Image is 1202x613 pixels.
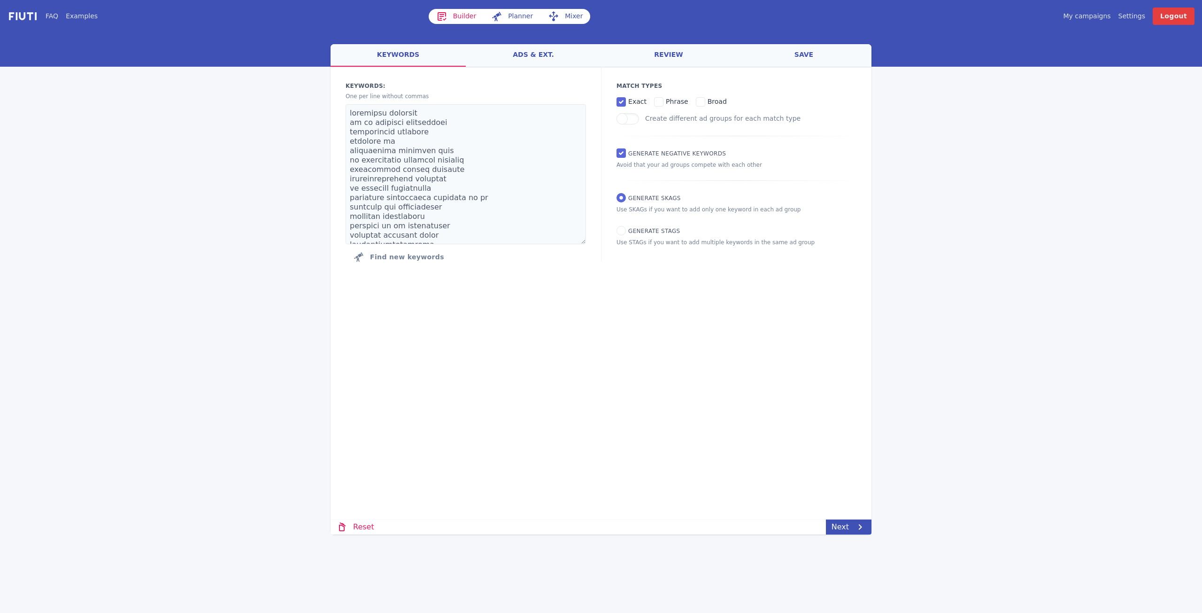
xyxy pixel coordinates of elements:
[654,97,663,107] input: phrase
[66,11,98,21] a: Examples
[601,44,736,67] a: review
[346,248,452,266] button: Click to find new keywords related to those above
[346,92,586,101] p: One per line without commas
[616,226,626,235] input: Generate STAGs
[826,520,871,535] a: Next
[616,238,856,247] p: Use STAGs if you want to add multiple keywords in the same ad group
[666,98,688,105] span: phrase
[616,97,626,107] input: exact
[484,9,540,24] a: Planner
[708,98,727,105] span: broad
[628,195,681,202] span: Generate SKAGs
[429,9,484,24] a: Builder
[466,44,601,67] a: ads & ext.
[628,150,726,157] span: Generate Negative keywords
[616,148,626,158] input: Generate Negative keywords
[331,520,380,535] a: Reset
[628,228,680,234] span: Generate STAGs
[346,82,586,90] label: Keywords:
[616,161,856,169] p: Avoid that your ad groups compete with each other
[1063,11,1110,21] a: My campaigns
[645,115,801,122] label: Create different ad groups for each match type
[1153,8,1194,25] a: Logout
[8,11,38,22] img: f731f27.png
[736,44,871,67] a: save
[616,205,856,214] p: Use SKAGs if you want to add only one keyword in each ad group
[331,44,466,67] a: keywords
[628,98,647,105] span: exact
[540,9,590,24] a: Mixer
[616,193,626,202] input: Generate SKAGs
[46,11,58,21] a: FAQ
[696,97,705,107] input: broad
[616,82,856,90] p: Match Types
[1118,11,1145,21] a: Settings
